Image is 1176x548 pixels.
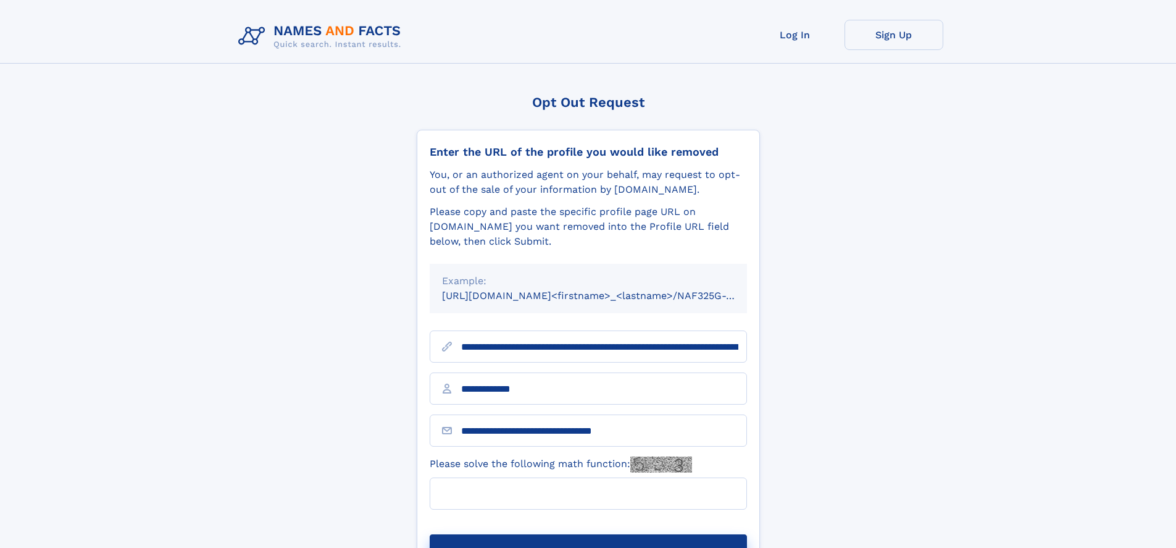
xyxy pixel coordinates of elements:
div: Please copy and paste the specific profile page URL on [DOMAIN_NAME] you want removed into the Pr... [430,204,747,249]
img: Logo Names and Facts [233,20,411,53]
small: [URL][DOMAIN_NAME]<firstname>_<lastname>/NAF325G-xxxxxxxx [442,290,770,301]
label: Please solve the following math function: [430,457,692,473]
div: Opt Out Request [417,95,760,110]
div: Enter the URL of the profile you would like removed [430,145,747,159]
a: Log In [746,20,844,50]
a: Sign Up [844,20,943,50]
div: You, or an authorized agent on your behalf, may request to opt-out of the sale of your informatio... [430,167,747,197]
div: Example: [442,274,735,289]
